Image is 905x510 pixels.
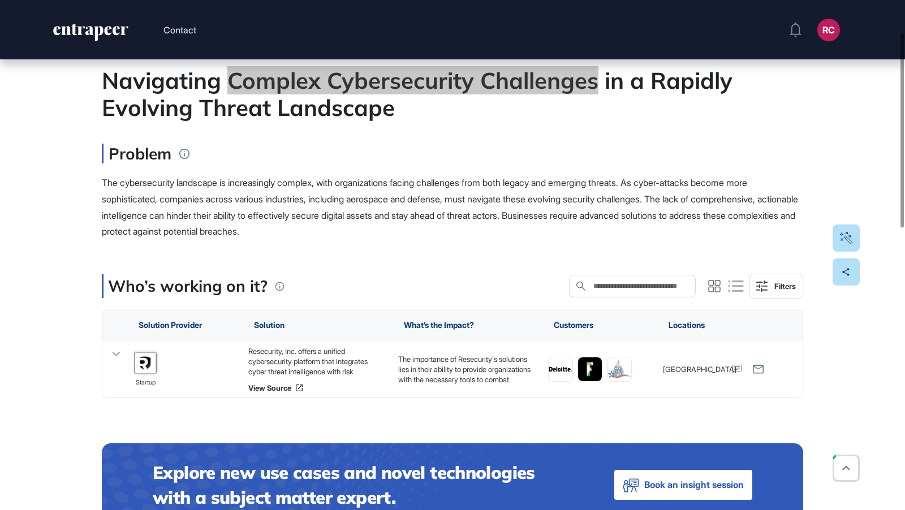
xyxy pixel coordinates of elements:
a: View Source [248,383,387,392]
a: image [607,357,632,382]
span: What’s the Impact? [404,321,474,330]
span: startup [136,378,156,388]
span: Solution [254,321,285,330]
span: Customers [554,321,593,330]
img: image [549,367,572,372]
span: Solution Provider [139,321,202,330]
img: image [607,357,631,381]
button: Book an insight session [614,470,752,500]
p: The importance of Resecurity's solutions lies in their ability to provide organizations with the ... [398,354,537,498]
div: Resecurity, Inc. offers a unified cybersecurity platform that integrates cyber threat intelligenc... [248,346,387,377]
button: Filters [749,274,803,299]
button: Contact [163,23,196,37]
h4: Explore new use cases and novel technologies with a subject matter expert. [153,460,569,509]
span: Locations [669,321,705,330]
h3: Problem [102,144,171,163]
button: RC [817,19,840,41]
div: Filters [774,282,796,291]
p: Who’s working on it? [108,274,268,298]
img: image [578,357,602,381]
span: The cybersecurity landscape is increasingly complex, with organizations facing challenges from bo... [102,177,798,237]
a: entrapeer-logo [52,24,130,45]
a: image [548,357,573,382]
div: Navigating Complex Cybersecurity Challenges in a Rapidly Evolving Threat Landscape [102,67,803,121]
a: image [133,351,158,375]
a: image [578,357,602,382]
img: image [133,351,157,375]
span: Book an insight session [644,477,744,493]
span: [GEOGRAPHIC_DATA] [663,364,736,374]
